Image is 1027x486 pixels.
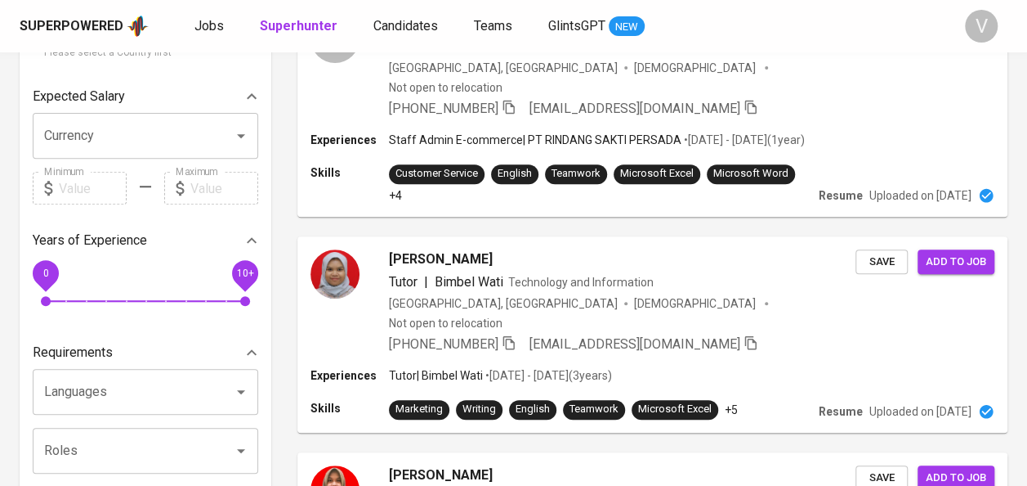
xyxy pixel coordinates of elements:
[819,187,863,204] p: Resume
[20,17,123,36] div: Superpowered
[127,14,149,38] img: app logo
[389,101,498,116] span: [PHONE_NUMBER]
[310,164,389,181] p: Skills
[474,18,512,34] span: Teams
[395,166,478,182] div: Customer Service
[529,336,740,352] span: [EMAIL_ADDRESS][DOMAIN_NAME]
[620,166,694,182] div: Microsoft Excel
[310,132,389,148] p: Experiences
[389,250,493,269] span: [PERSON_NAME]
[483,367,612,384] p: • [DATE] - [DATE] ( 3 years )
[474,16,516,37] a: Teams
[194,16,227,37] a: Jobs
[194,18,224,34] span: Jobs
[435,274,503,290] span: Bimbel Wati
[190,172,258,205] input: Value
[389,315,502,331] p: Not open to relocation
[864,253,900,272] span: Save
[424,272,428,292] span: |
[389,336,498,352] span: [PHONE_NUMBER]
[20,14,149,38] a: Superpoweredapp logo
[373,18,438,34] span: Candidates
[462,402,496,417] div: Writing
[236,268,253,279] span: 10+
[498,166,532,182] div: English
[713,166,788,182] div: Microsoft Word
[569,402,618,417] div: Teamwork
[389,132,681,148] p: Staff Admin E-commerce | PT RINDANG SAKTI PERSADA
[260,16,341,37] a: Superhunter
[965,10,998,43] div: V
[869,403,971,420] p: Uploaded on [DATE]
[389,367,483,384] p: Tutor | Bimbel Wati
[529,101,740,116] span: [EMAIL_ADDRESS][DOMAIN_NAME]
[819,403,863,420] p: Resume
[869,187,971,204] p: Uploaded on [DATE]
[44,45,247,61] p: Please select a Country first
[508,276,654,289] span: Technology and Information
[550,38,726,54] span: PT RINDANG SAKTI PERSADA
[730,40,760,53] span: Retail
[310,400,389,416] p: Skills
[33,343,113,362] p: Requirements
[230,124,252,147] button: Open
[926,253,986,272] span: Add to job
[516,402,550,417] div: English
[389,187,402,204] p: +4
[918,250,994,275] button: Add to job
[310,367,389,384] p: Experiences
[297,236,1007,433] a: [PERSON_NAME]Tutor|Bimbel WatiTechnology and Information[GEOGRAPHIC_DATA], [GEOGRAPHIC_DATA][DEMO...
[395,402,443,417] div: Marketing
[634,60,758,76] span: [DEMOGRAPHIC_DATA]
[297,1,1007,217] a: L[PERSON_NAME]Staff Admin E-commerce|PT RINDANG SAKTI PERSADARetail[GEOGRAPHIC_DATA], [GEOGRAPHIC...
[389,274,417,290] span: Tutor
[33,80,258,113] div: Expected Salary
[260,18,337,34] b: Superhunter
[855,250,908,275] button: Save
[389,60,618,76] div: [GEOGRAPHIC_DATA], [GEOGRAPHIC_DATA]
[551,166,601,182] div: Teamwork
[59,172,127,205] input: Value
[609,19,645,35] span: NEW
[389,38,533,54] span: Staff Admin E-commerce
[548,18,605,34] span: GlintsGPT
[548,16,645,37] a: GlintsGPT NEW
[33,336,258,369] div: Requirements
[310,250,359,299] img: 039e77235248ac4f05150573a7035ff0.jpeg
[33,231,147,250] p: Years of Experience
[33,87,125,106] p: Expected Salary
[230,380,252,403] button: Open
[230,439,252,462] button: Open
[634,295,758,312] span: [DEMOGRAPHIC_DATA]
[725,402,738,418] p: +5
[638,402,712,417] div: Microsoft Excel
[389,466,493,485] span: [PERSON_NAME]
[373,16,441,37] a: Candidates
[389,79,502,96] p: Not open to relocation
[33,224,258,257] div: Years of Experience
[681,132,805,148] p: • [DATE] - [DATE] ( 1 year )
[42,268,48,279] span: 0
[389,295,618,312] div: [GEOGRAPHIC_DATA], [GEOGRAPHIC_DATA]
